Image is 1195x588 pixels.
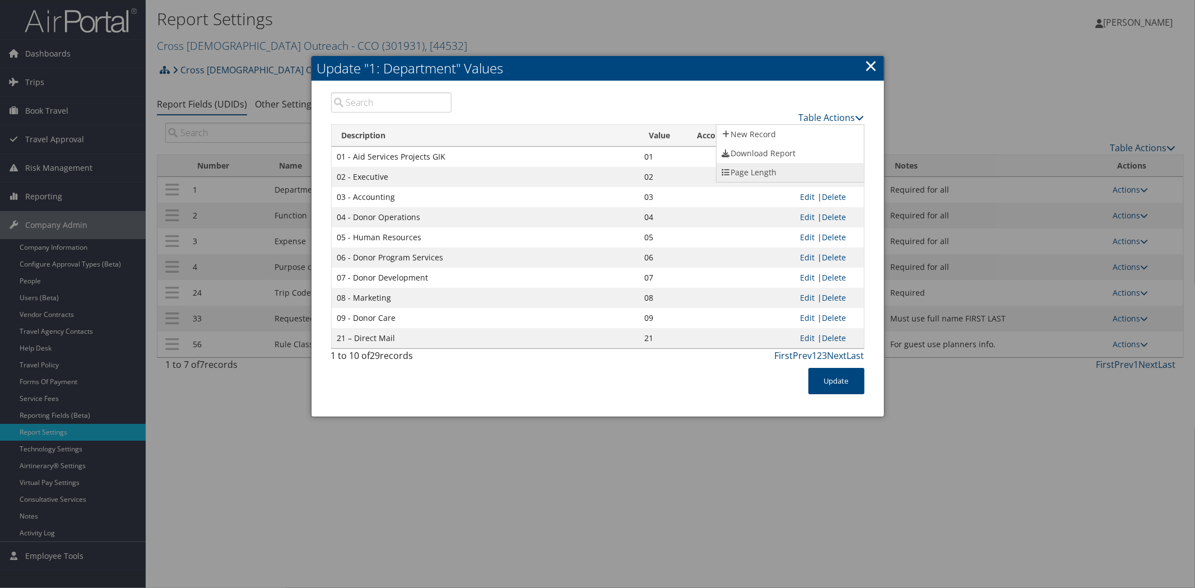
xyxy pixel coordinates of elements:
th: Value: activate to sort column ascending [639,125,687,147]
td: | [794,268,864,288]
td: 01 - Aid Services Projects GIK [332,147,639,167]
td: 21 – Direct Mail [332,328,639,348]
a: 3 [822,349,827,362]
td: 08 - Marketing [332,288,639,308]
th: Description: activate to sort column descending [332,125,639,147]
a: Next [827,349,847,362]
div: 1 to 10 of records [331,349,452,368]
td: 01 [639,147,687,167]
td: | [794,248,864,268]
td: 02 [639,167,687,187]
a: Delete [822,312,846,323]
td: 06 - Donor Program Services [332,248,639,268]
td: 03 - Accounting [332,187,639,207]
a: Delete [822,252,846,263]
td: 08 [639,288,687,308]
a: Table Actions [799,111,864,124]
td: 07 [639,268,687,288]
button: Update [808,368,864,394]
a: Delete [822,232,846,242]
span: 29 [370,349,380,362]
a: × [865,54,878,77]
td: 09 - Donor Care [332,308,639,328]
a: New Record [717,125,864,144]
a: Delete [822,333,846,343]
input: Search [331,92,452,113]
td: 07 - Donor Development [332,268,639,288]
td: 06 [639,248,687,268]
a: Edit [800,333,815,343]
td: 02 - Executive [332,167,639,187]
td: | [794,328,864,348]
a: Delete [822,192,846,202]
a: Page Length [717,163,864,182]
td: 21 [639,328,687,348]
a: Edit [800,272,815,283]
td: 05 - Human Resources [332,227,639,248]
td: 04 - Donor Operations [332,207,639,227]
a: First [775,349,793,362]
td: | [794,207,864,227]
td: 04 [639,207,687,227]
a: Edit [800,312,815,323]
a: 1 [812,349,817,362]
td: | [794,187,864,207]
a: Edit [800,192,815,202]
a: Last [847,349,864,362]
th: Account/Division: activate to sort column ascending [687,125,794,147]
a: Delete [822,212,846,222]
td: | [794,227,864,248]
h2: Update "1: Department" Values [311,56,884,81]
a: Prev [793,349,812,362]
a: Edit [800,232,815,242]
a: Edit [800,212,815,222]
td: | [794,288,864,308]
a: Edit [800,292,815,303]
td: 05 [639,227,687,248]
td: 03 [639,187,687,207]
td: 09 [639,308,687,328]
a: Delete [822,272,846,283]
td: | [794,308,864,328]
a: Edit [800,252,815,263]
a: Download Report [717,144,864,163]
a: Delete [822,292,846,303]
a: 2 [817,349,822,362]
